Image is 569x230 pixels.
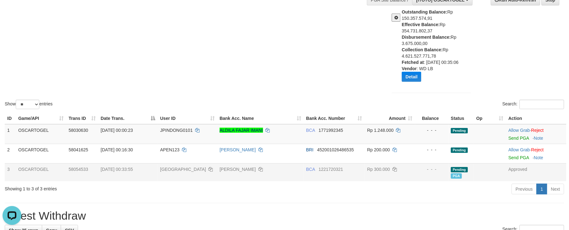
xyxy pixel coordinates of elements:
div: Showing 1 to 3 of 3 entries [5,183,232,192]
b: Disbursement Balance: [402,35,451,40]
td: 3 [5,163,16,181]
span: APEN123 [160,147,179,152]
td: OSCARTOGEL [16,144,66,163]
span: 58030630 [69,128,88,133]
label: Search: [503,100,564,109]
button: Open LiveChat chat widget [3,3,21,21]
a: [PERSON_NAME] [220,147,256,152]
th: Status [448,113,474,124]
span: 58054533 [69,167,88,172]
span: Copy 452001026486535 to clipboard [317,147,354,152]
span: [GEOGRAPHIC_DATA] [160,167,206,172]
div: Rp 150.357.574,91 Rp 354.731.802,37 Rp 3.675.000,00 Rp 4.621.527.771,78 : [DATE] 00:35:06 : WD LB [402,9,476,87]
th: Game/API: activate to sort column ascending [16,113,66,124]
th: Balance [415,113,448,124]
span: · [509,147,531,152]
td: · [506,124,566,144]
b: Outstanding Balance: [402,9,448,14]
a: Reject [531,147,544,152]
th: User ID: activate to sort column ascending [158,113,217,124]
td: OSCARTOGEL [16,124,66,144]
select: Showentries [16,100,39,109]
div: - - - [418,127,446,133]
span: [DATE] 00:00:23 [101,128,133,133]
span: Copy 1771992345 to clipboard [319,128,343,133]
span: 58041625 [69,147,88,152]
a: Reject [531,128,544,133]
a: [PERSON_NAME] [220,167,256,172]
td: · [506,144,566,163]
label: Show entries [5,100,53,109]
b: Vendor [402,66,417,71]
span: Rp 200.000 [367,147,390,152]
span: Pending [451,148,468,153]
div: - - - [418,166,446,172]
button: Detail [402,72,421,82]
a: Allow Grab [509,147,530,152]
th: ID [5,113,16,124]
td: Approved [506,163,566,181]
span: Rp 300.000 [367,167,390,172]
span: Copy 1221720321 to clipboard [319,167,343,172]
span: JPINDONG0101 [160,128,193,133]
th: Bank Acc. Name: activate to sort column ascending [217,113,304,124]
span: Pending [451,167,468,172]
a: Note [534,155,544,160]
span: · [509,128,531,133]
a: ALDILA FAJAR IMANI [220,128,263,133]
a: Allow Grab [509,128,530,133]
a: Send PGA [509,136,529,141]
span: BCA [306,167,315,172]
a: Previous [512,184,537,194]
span: PGA [451,173,462,179]
span: [DATE] 00:33:55 [101,167,133,172]
span: BRI [306,147,313,152]
b: Effective Balance: [402,22,440,27]
td: 2 [5,144,16,163]
th: Bank Acc. Number: activate to sort column ascending [304,113,365,124]
th: Action [506,113,566,124]
b: Collection Balance: [402,47,443,52]
th: Trans ID: activate to sort column ascending [66,113,98,124]
span: Rp 1.248.000 [367,128,394,133]
td: OSCARTOGEL [16,163,66,181]
th: Amount: activate to sort column ascending [365,113,415,124]
span: Pending [451,128,468,133]
a: Note [534,136,544,141]
a: Next [547,184,564,194]
th: Op: activate to sort column ascending [474,113,506,124]
div: - - - [418,147,446,153]
a: Send PGA [509,155,529,160]
span: BCA [306,128,315,133]
th: Date Trans.: activate to sort column descending [98,113,158,124]
h1: Latest Withdraw [5,210,564,222]
input: Search: [520,100,564,109]
b: Fetched at [402,60,424,65]
span: [DATE] 00:16:30 [101,147,133,152]
a: 1 [537,184,547,194]
td: 1 [5,124,16,144]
